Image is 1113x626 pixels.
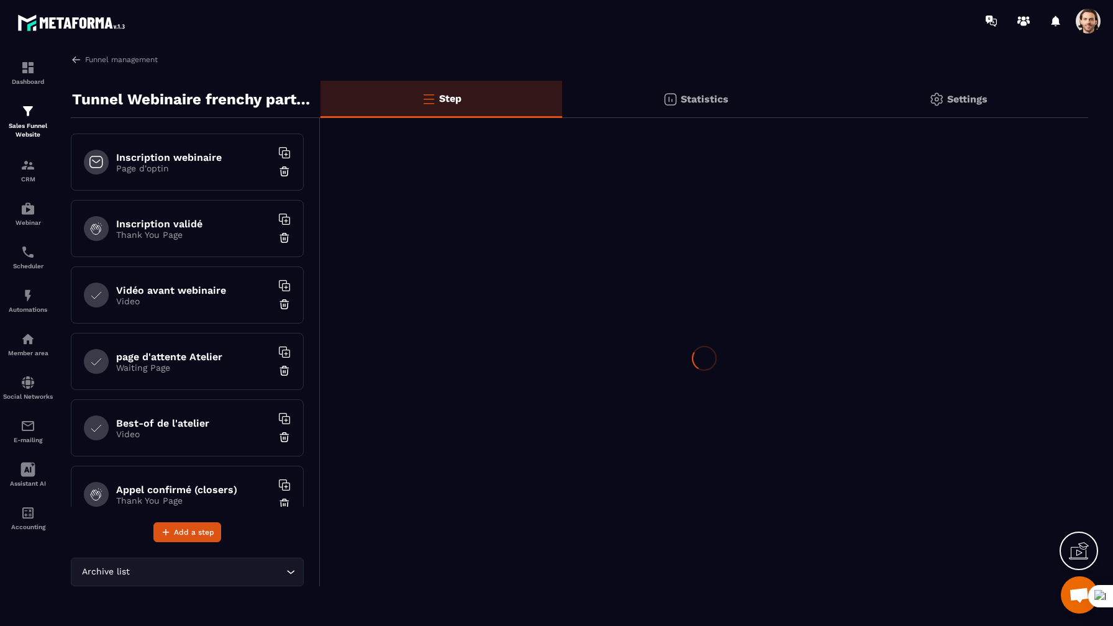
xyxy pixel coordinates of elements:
[3,496,53,540] a: accountantaccountantAccounting
[20,288,35,303] img: automations
[3,306,53,313] p: Automations
[278,232,291,244] img: trash
[278,431,291,443] img: trash
[116,218,271,230] h6: Inscription validé
[116,351,271,363] h6: page d'attente Atelier
[929,92,944,107] img: setting-gr.5f69749f.svg
[116,496,271,506] p: Thank You Page
[3,176,53,183] p: CRM
[116,284,271,296] h6: Vidéo avant webinaire
[20,506,35,520] img: accountant
[3,322,53,366] a: automationsautomationsMember area
[3,524,53,530] p: Accounting
[116,429,271,439] p: Video
[20,158,35,173] img: formation
[3,279,53,322] a: automationsautomationsAutomations
[20,60,35,75] img: formation
[439,93,461,104] p: Step
[947,93,988,105] p: Settings
[3,263,53,270] p: Scheduler
[3,453,53,496] a: Assistant AI
[116,230,271,240] p: Thank You Page
[3,192,53,235] a: automationsautomationsWebinar
[20,419,35,433] img: email
[421,91,436,106] img: bars-o.4a397970.svg
[3,94,53,148] a: formationformationSales Funnel Website
[116,363,271,373] p: Waiting Page
[278,298,291,311] img: trash
[116,163,271,173] p: Page d'optin
[3,437,53,443] p: E-mailing
[3,235,53,279] a: schedulerschedulerScheduler
[71,558,304,586] div: Search for option
[20,332,35,347] img: automations
[116,417,271,429] h6: Best-of de l'atelier
[79,565,132,579] span: Archive list
[20,201,35,216] img: automations
[3,122,53,139] p: Sales Funnel Website
[3,409,53,453] a: emailemailE-mailing
[71,54,82,65] img: arrow
[278,365,291,377] img: trash
[153,522,221,542] button: Add a step
[116,152,271,163] h6: Inscription webinaire
[3,393,53,400] p: Social Networks
[71,54,158,65] a: Funnel management
[663,92,678,107] img: stats.20deebd0.svg
[3,366,53,409] a: social-networksocial-networkSocial Networks
[17,11,129,34] img: logo
[3,78,53,85] p: Dashboard
[132,565,283,579] input: Search for option
[20,104,35,119] img: formation
[278,165,291,178] img: trash
[3,480,53,487] p: Assistant AI
[116,296,271,306] p: Video
[72,87,311,112] p: Tunnel Webinaire frenchy partners
[3,148,53,192] a: formationformationCRM
[174,526,214,538] span: Add a step
[3,350,53,356] p: Member area
[3,219,53,226] p: Webinar
[278,497,291,510] img: trash
[3,51,53,94] a: formationformationDashboard
[20,245,35,260] img: scheduler
[20,375,35,390] img: social-network
[1061,576,1098,614] div: Mở cuộc trò chuyện
[116,484,271,496] h6: Appel confirmé (closers)
[681,93,729,105] p: Statistics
